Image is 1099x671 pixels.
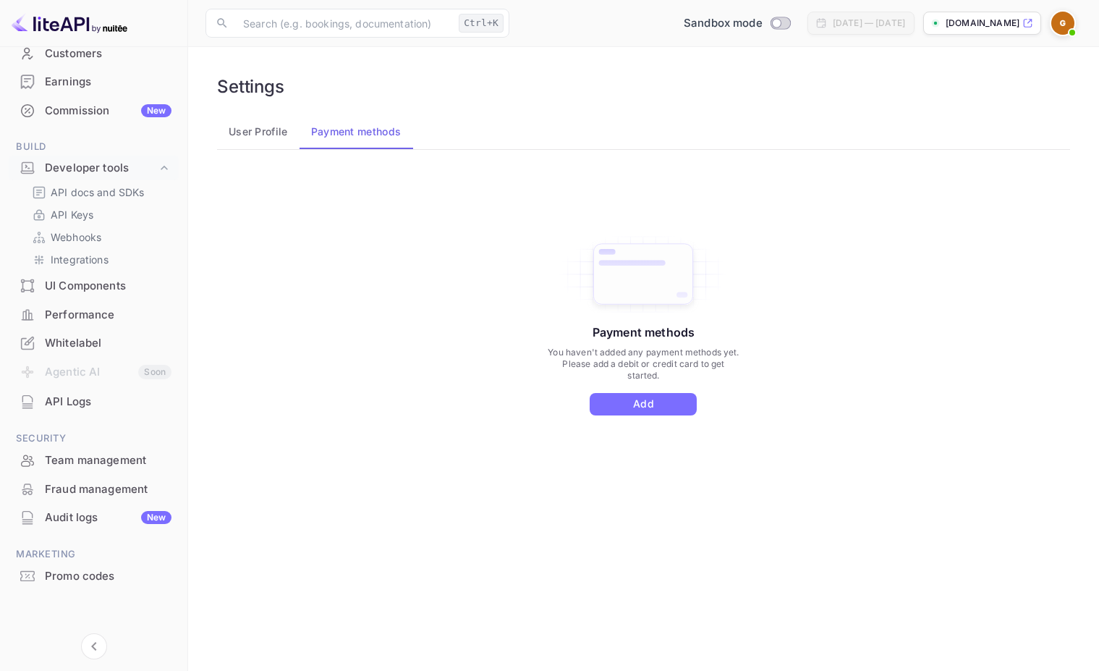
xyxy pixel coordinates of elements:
[26,182,173,203] div: API docs and SDKs
[833,17,905,30] div: [DATE] — [DATE]
[9,301,179,329] div: Performance
[45,160,157,177] div: Developer tools
[81,633,107,659] button: Collapse navigation
[9,504,179,532] div: Audit logsNew
[217,76,284,97] h6: Settings
[32,185,167,200] a: API docs and SDKs
[9,272,179,299] a: UI Components
[45,74,171,90] div: Earnings
[234,9,453,38] input: Search (e.g. bookings, documentation)
[590,393,697,415] button: Add
[300,114,413,149] button: Payment methods
[9,156,179,181] div: Developer tools
[9,272,179,300] div: UI Components
[51,229,101,245] p: Webhooks
[593,324,695,341] p: Payment methods
[45,103,171,119] div: Commission
[9,447,179,473] a: Team management
[26,249,173,270] div: Integrations
[45,335,171,352] div: Whitelabel
[9,562,179,589] a: Promo codes
[9,476,179,504] div: Fraud management
[684,15,763,32] span: Sandbox mode
[9,301,179,328] a: Performance
[141,104,171,117] div: New
[141,511,171,524] div: New
[546,347,741,381] p: You haven't added any payment methods yet. Please add a debit or credit card to get started.
[45,481,171,498] div: Fraud management
[9,447,179,475] div: Team management
[217,114,1070,149] div: account-settings tabs
[9,329,179,358] div: Whitelabel
[9,476,179,502] a: Fraud management
[9,68,179,96] div: Earnings
[946,17,1019,30] p: [DOMAIN_NAME]
[9,40,179,67] a: Customers
[51,185,145,200] p: API docs and SDKs
[459,14,504,33] div: Ctrl+K
[32,207,167,222] a: API Keys
[9,562,179,591] div: Promo codes
[51,252,109,267] p: Integrations
[45,510,171,526] div: Audit logs
[9,388,179,415] a: API Logs
[9,139,179,155] span: Build
[217,114,300,149] button: User Profile
[26,227,173,248] div: Webhooks
[45,394,171,410] div: API Logs
[9,97,179,125] div: CommissionNew
[12,12,127,35] img: LiteAPI logo
[9,68,179,95] a: Earnings
[51,207,93,222] p: API Keys
[45,452,171,469] div: Team management
[45,278,171,295] div: UI Components
[9,40,179,68] div: Customers
[555,232,731,316] img: Add Card
[26,204,173,225] div: API Keys
[9,546,179,562] span: Marketing
[32,229,167,245] a: Webhooks
[45,568,171,585] div: Promo codes
[32,252,167,267] a: Integrations
[9,388,179,416] div: API Logs
[1051,12,1074,35] img: GrupoVDT
[9,97,179,124] a: CommissionNew
[9,431,179,447] span: Security
[45,46,171,62] div: Customers
[9,504,179,531] a: Audit logsNew
[678,15,796,32] div: Switch to Production mode
[9,329,179,356] a: Whitelabel
[45,307,171,324] div: Performance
